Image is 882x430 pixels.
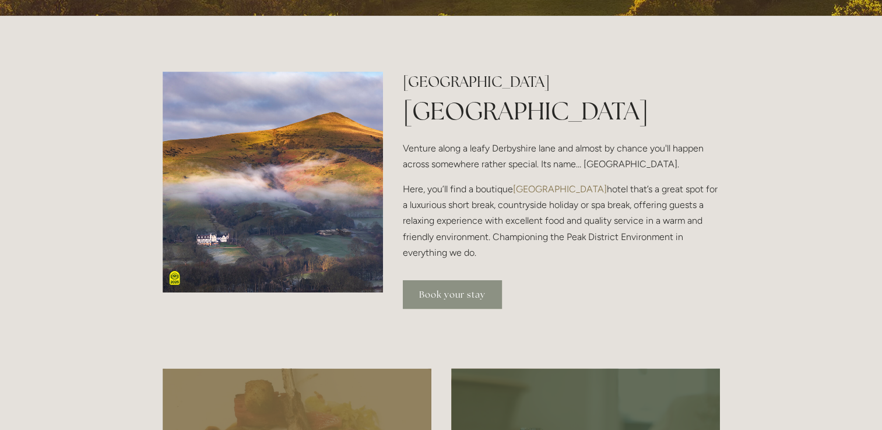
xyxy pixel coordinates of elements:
[403,72,719,92] h2: [GEOGRAPHIC_DATA]
[513,184,607,195] a: [GEOGRAPHIC_DATA]
[403,181,719,260] p: Here, you’ll find a boutique hotel that’s a great spot for a luxurious short break, countryside h...
[403,94,719,128] h1: [GEOGRAPHIC_DATA]
[403,140,719,172] p: Venture along a leafy Derbyshire lane and almost by chance you'll happen across somewhere rather ...
[403,280,502,309] a: Book your stay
